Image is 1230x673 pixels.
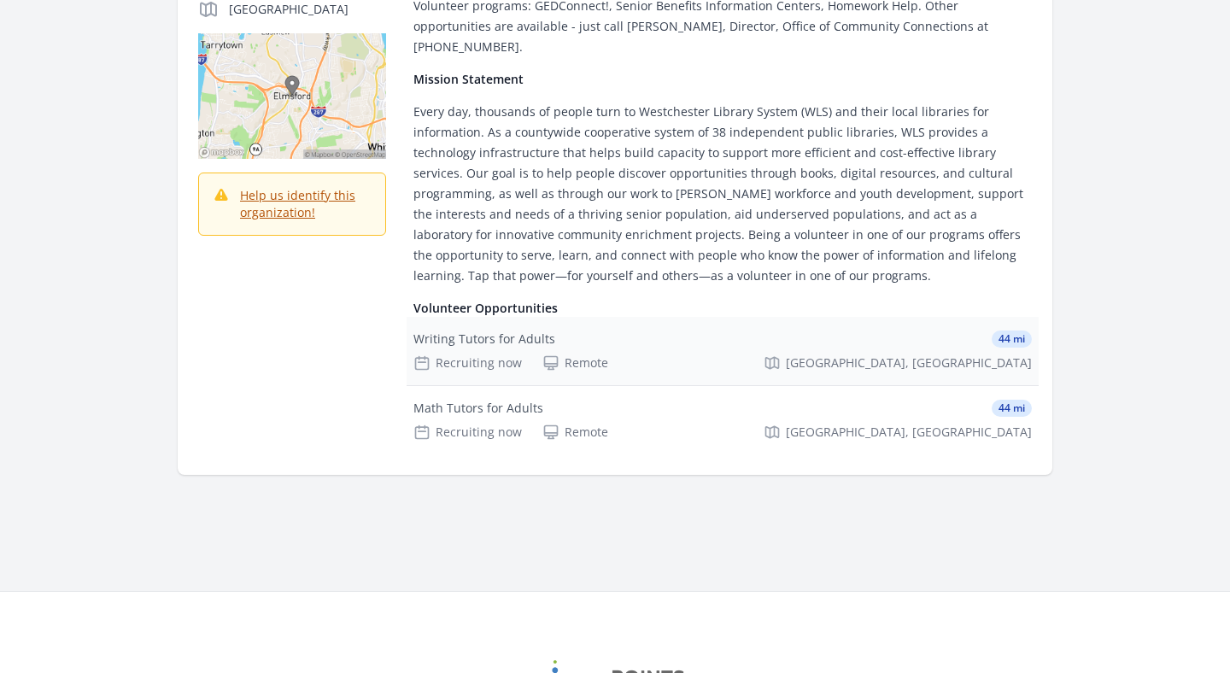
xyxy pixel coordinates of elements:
[786,424,1032,441] span: [GEOGRAPHIC_DATA], [GEOGRAPHIC_DATA]
[407,317,1039,385] a: Writing Tutors for Adults 44 mi Recruiting now Remote [GEOGRAPHIC_DATA], [GEOGRAPHIC_DATA]
[542,354,608,372] div: Remote
[198,33,386,159] img: Map
[240,187,355,220] a: Help us identify this organization!
[413,71,1032,88] h4: Mission Statement
[786,354,1032,372] span: [GEOGRAPHIC_DATA], [GEOGRAPHIC_DATA]
[992,331,1032,348] span: 44 mi
[992,400,1032,417] span: 44 mi
[229,1,386,18] p: [GEOGRAPHIC_DATA]
[542,424,608,441] div: Remote
[407,386,1039,454] a: Math Tutors for Adults 44 mi Recruiting now Remote [GEOGRAPHIC_DATA], [GEOGRAPHIC_DATA]
[413,102,1032,286] p: Every day, thousands of people turn to Westchester Library System (WLS) and their local libraries...
[413,331,555,348] div: Writing Tutors for Adults
[413,300,1032,317] h4: Volunteer Opportunities
[413,354,522,372] div: Recruiting now
[413,424,522,441] div: Recruiting now
[413,400,543,417] div: Math Tutors for Adults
